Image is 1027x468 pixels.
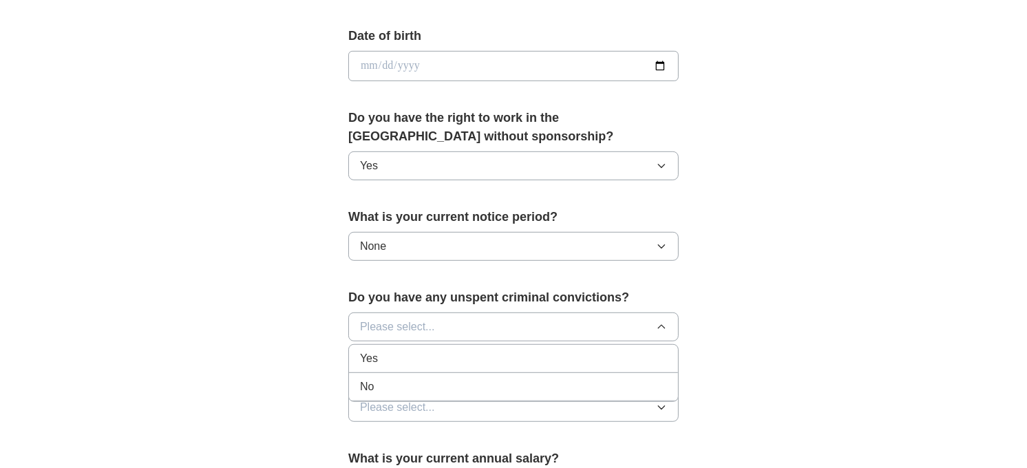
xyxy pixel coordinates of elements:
[360,238,386,255] span: None
[360,158,378,174] span: Yes
[348,151,679,180] button: Yes
[360,399,435,416] span: Please select...
[360,379,374,395] span: No
[348,208,679,226] label: What is your current notice period?
[348,288,679,307] label: Do you have any unspent criminal convictions?
[360,319,435,335] span: Please select...
[348,312,679,341] button: Please select...
[360,350,378,367] span: Yes
[348,393,679,422] button: Please select...
[348,232,679,261] button: None
[348,449,679,468] label: What is your current annual salary?
[348,27,679,45] label: Date of birth
[348,109,679,146] label: Do you have the right to work in the [GEOGRAPHIC_DATA] without sponsorship?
